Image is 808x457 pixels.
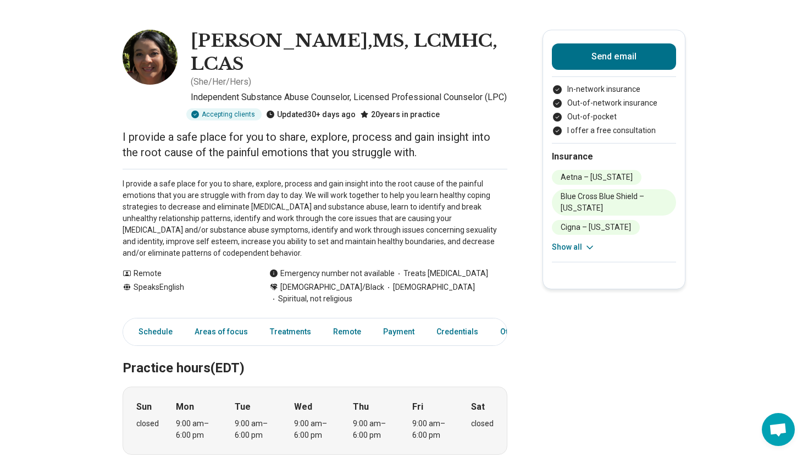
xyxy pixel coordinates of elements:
[360,108,440,120] div: 20 years in practice
[552,241,595,253] button: Show all
[188,321,254,343] a: Areas of focus
[552,43,676,70] button: Send email
[176,418,218,441] div: 9:00 am – 6:00 pm
[552,220,640,235] li: Cigna – [US_STATE]
[326,321,368,343] a: Remote
[552,84,676,95] li: In-network insurance
[269,268,395,279] div: Emergency number not available
[412,400,423,414] strong: Fri
[552,125,676,136] li: I offer a free consultation
[123,30,178,85] img: Arteia Cobb,MS, LCMHC, LCAS, Independent Substance Abuse Counselor
[136,400,152,414] strong: Sun
[123,333,507,378] h2: Practice hours (EDT)
[377,321,421,343] a: Payment
[552,189,676,216] li: Blue Cross Blue Shield – [US_STATE]
[191,75,251,89] p: ( She/Her/Hers )
[123,129,507,160] p: I provide a safe place for you to share, explore, process and gain insight into the root cause of...
[136,418,159,430] div: closed
[552,170,641,185] li: Aetna – [US_STATE]
[235,418,277,441] div: 9:00 am – 6:00 pm
[494,321,533,343] a: Other
[471,400,485,414] strong: Sat
[294,418,336,441] div: 9:00 am – 6:00 pm
[552,111,676,123] li: Out-of-pocket
[191,91,507,104] p: Independent Substance Abuse Counselor, Licensed Professional Counselor (LPC)
[269,293,352,305] span: Spiritual, not religious
[395,268,488,279] span: Treats [MEDICAL_DATA]
[471,418,494,430] div: closed
[123,178,507,259] p: I provide a safe place for you to share, explore, process and gain insight into the root cause of...
[186,108,262,120] div: Accepting clients
[266,108,356,120] div: Updated 30+ days ago
[430,321,485,343] a: Credentials
[384,282,475,293] span: [DEMOGRAPHIC_DATA]
[125,321,179,343] a: Schedule
[552,84,676,136] ul: Payment options
[123,268,247,279] div: Remote
[263,321,318,343] a: Treatments
[353,418,395,441] div: 9:00 am – 6:00 pm
[123,387,507,455] div: When does the program meet?
[552,150,676,163] h2: Insurance
[552,97,676,109] li: Out-of-network insurance
[191,30,507,75] h1: [PERSON_NAME],MS, LCMHC, LCAS
[176,400,194,414] strong: Mon
[294,400,312,414] strong: Wed
[353,400,369,414] strong: Thu
[235,400,251,414] strong: Tue
[412,418,455,441] div: 9:00 am – 6:00 pm
[280,282,384,293] span: [DEMOGRAPHIC_DATA]/Black
[123,282,247,305] div: Speaks English
[762,413,795,446] div: Open chat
